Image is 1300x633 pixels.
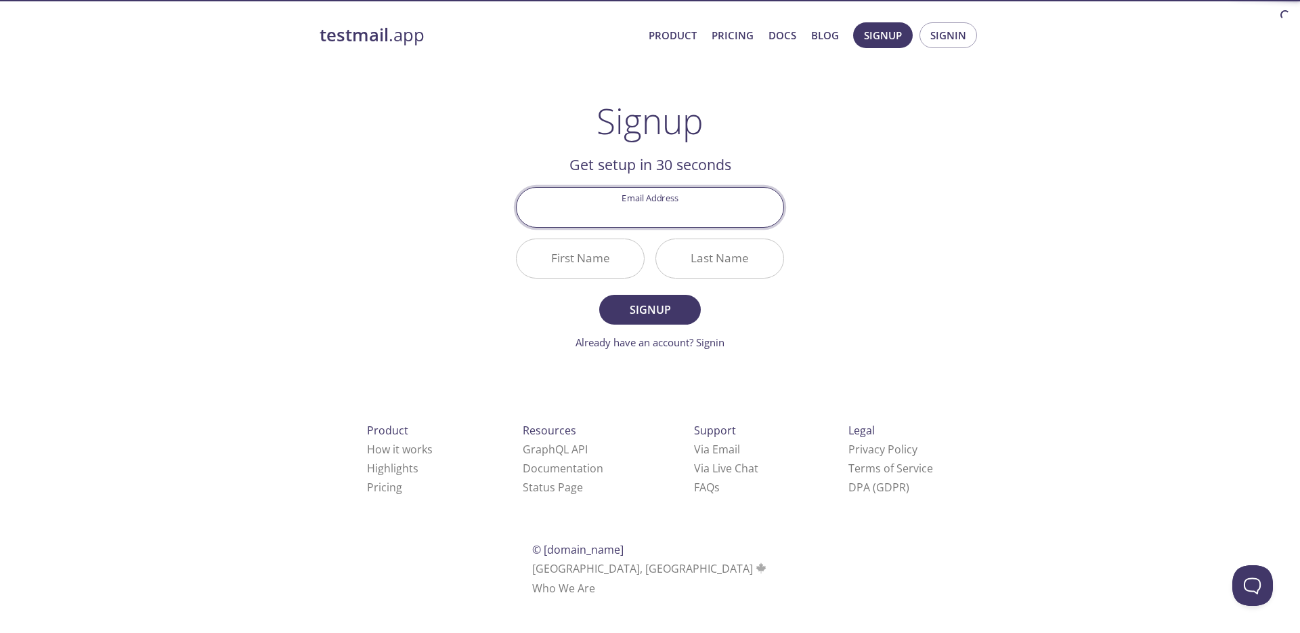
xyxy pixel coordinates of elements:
[532,542,624,557] span: © [DOMAIN_NAME]
[712,26,754,44] a: Pricing
[320,24,638,47] a: testmail.app
[576,335,724,349] a: Already have an account? Signin
[848,480,909,495] a: DPA (GDPR)
[599,295,701,325] button: Signup
[768,26,796,44] a: Docs
[694,442,740,457] a: Via Email
[523,480,583,495] a: Status Page
[649,26,697,44] a: Product
[367,442,433,457] a: How it works
[523,442,588,457] a: GraphQL API
[694,480,720,495] a: FAQ
[811,26,839,44] a: Blog
[367,423,408,438] span: Product
[523,423,576,438] span: Resources
[714,480,720,495] span: s
[1232,565,1273,606] iframe: Help Scout Beacon - Open
[516,153,784,176] h2: Get setup in 30 seconds
[864,26,902,44] span: Signup
[614,300,686,319] span: Signup
[597,100,703,141] h1: Signup
[694,423,736,438] span: Support
[848,442,917,457] a: Privacy Policy
[320,23,389,47] strong: testmail
[919,22,977,48] button: Signin
[848,423,875,438] span: Legal
[532,581,595,596] a: Who We Are
[848,461,933,476] a: Terms of Service
[853,22,913,48] button: Signup
[694,461,758,476] a: Via Live Chat
[367,480,402,495] a: Pricing
[930,26,966,44] span: Signin
[523,461,603,476] a: Documentation
[532,561,768,576] span: [GEOGRAPHIC_DATA], [GEOGRAPHIC_DATA]
[367,461,418,476] a: Highlights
